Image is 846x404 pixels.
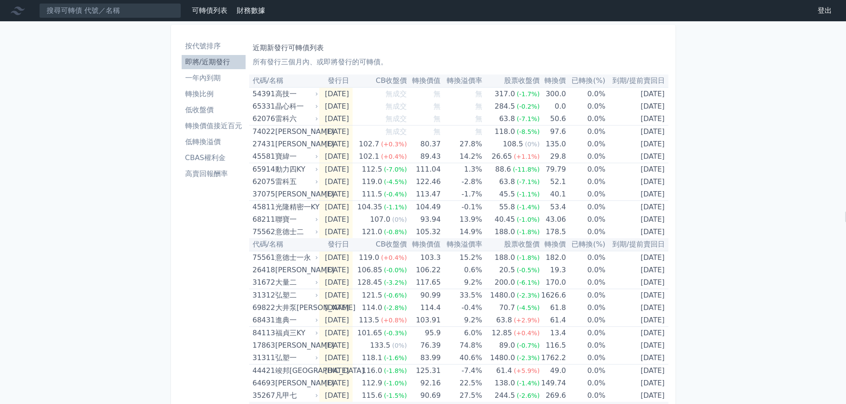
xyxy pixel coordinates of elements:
div: 54391 [253,88,273,100]
td: -0.1% [441,201,482,214]
div: 284.5 [493,100,517,113]
span: (-0.5%) [517,267,540,274]
a: 一年內到期 [182,71,246,85]
td: 27.8% [441,138,482,150]
td: [DATE] [319,213,352,226]
td: 1626.6 [540,289,566,302]
td: 104.49 [407,201,441,214]
td: 300.0 [540,87,566,100]
div: [PERSON_NAME] [275,138,316,150]
span: (-0.3%) [384,329,407,337]
td: [DATE] [319,339,352,352]
td: 49.0 [540,365,566,377]
a: 轉換價值接近百元 [182,119,246,133]
div: [PERSON_NAME] [275,339,316,352]
div: 69822 [253,302,273,314]
div: 40.45 [493,213,517,226]
td: 61.4 [540,314,566,327]
td: 111.04 [407,163,441,176]
td: [DATE] [319,113,352,126]
td: -0.4% [441,302,482,314]
div: 竣邦[GEOGRAPHIC_DATA] [275,365,316,377]
td: 79.79 [540,163,566,176]
td: 113.47 [407,188,441,201]
td: [DATE] [319,163,352,176]
li: 低收盤價 [182,105,246,115]
div: 聯寶一 [275,213,316,226]
div: 188.0 [493,226,517,238]
td: 103.3 [407,251,441,264]
a: 轉換比例 [182,87,246,101]
div: 45581 [253,150,273,163]
div: 61.4 [494,365,514,377]
td: 0.0% [566,163,605,176]
td: 74.8% [441,339,482,352]
td: 0.0% [566,126,605,138]
td: [DATE] [319,389,352,402]
td: 0.0% [566,87,605,100]
span: (-7.0%) [384,166,407,173]
span: 無 [433,102,441,110]
td: 40.6% [441,352,482,365]
div: 進典一 [275,314,316,326]
div: 200.0 [493,276,517,289]
div: 115.6 [360,389,384,402]
div: 88.6 [493,163,513,176]
div: 114.0 [360,302,384,314]
div: 113.5 [357,314,381,326]
td: 80.37 [407,138,441,150]
td: 0.0% [566,377,605,389]
td: [DATE] [605,100,668,113]
td: [DATE] [319,352,352,365]
td: 0.0% [566,201,605,214]
div: 31311 [253,352,273,364]
div: 65914 [253,163,273,176]
td: 0.0% [566,226,605,238]
td: 76.39 [407,339,441,352]
div: 12.85 [490,327,514,339]
td: 14.9% [441,226,482,238]
span: (-1.8%) [517,254,540,261]
td: 0.0% [566,150,605,163]
div: 111.5 [360,188,384,200]
td: [DATE] [605,126,668,138]
div: 55.8 [497,201,517,213]
span: (-0.6%) [384,292,407,299]
div: 31312 [253,289,273,302]
td: 0.0% [566,213,605,226]
div: 102.1 [357,150,381,163]
div: 光隆精密一KY [275,201,316,213]
td: 122.46 [407,176,441,188]
span: (-0.7%) [517,342,540,349]
td: 90.99 [407,289,441,302]
span: 無 [433,90,441,98]
div: 凡甲七 [275,389,316,402]
div: 大量二 [275,276,316,289]
td: [DATE] [605,87,668,100]
span: (-1.7%) [517,90,540,98]
td: 103.91 [407,314,441,327]
div: 意德士一永 [275,251,316,264]
div: 弘塑二 [275,289,316,302]
div: 108.5 [501,138,525,150]
span: (-0.8%) [384,228,407,235]
span: (-1.0%) [384,380,407,387]
td: 95.9 [407,327,441,340]
td: 135.0 [540,138,566,150]
div: 大井泵[PERSON_NAME] [275,302,316,314]
td: 0.0% [566,176,605,188]
div: 63.8 [494,314,514,326]
td: 0.0% [566,352,605,365]
div: 65331 [253,100,273,113]
td: [DATE] [605,276,668,289]
td: 22.5% [441,377,482,389]
div: 104.35 [356,201,384,213]
span: (+0.8%) [381,317,407,324]
span: (+0.4%) [381,254,407,261]
div: 106.85 [356,264,384,276]
td: [DATE] [605,176,668,188]
td: [DATE] [319,314,352,327]
span: (-11.8%) [513,166,540,173]
td: [DATE] [319,276,352,289]
td: [DATE] [319,87,352,100]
